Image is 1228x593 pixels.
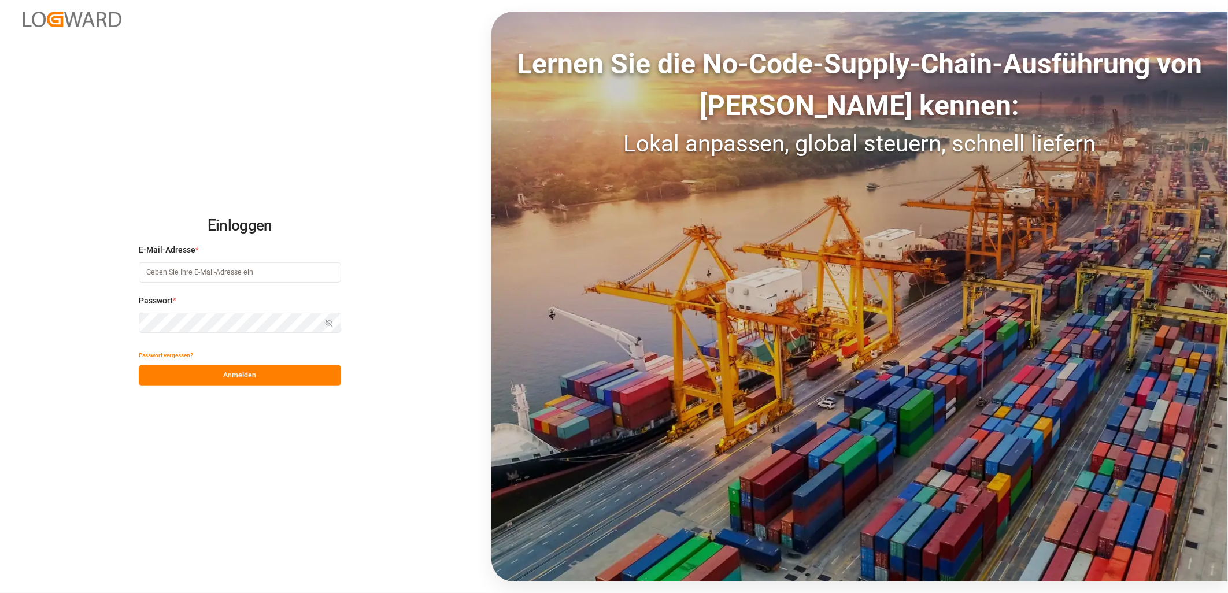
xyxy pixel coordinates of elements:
[491,127,1228,161] div: Lokal anpassen, global steuern, schnell liefern
[491,43,1228,127] div: Lernen Sie die No-Code-Supply-Chain-Ausführung von [PERSON_NAME] kennen:
[139,207,341,244] h2: Einloggen
[139,365,341,386] button: Anmelden
[139,345,193,365] button: Passwort vergessen?
[23,12,121,27] img: Logward_new_orange.png
[139,295,173,307] span: Passwort
[139,244,195,256] span: E-Mail-Adresse
[139,262,341,283] input: Geben Sie Ihre E-Mail-Adresse ein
